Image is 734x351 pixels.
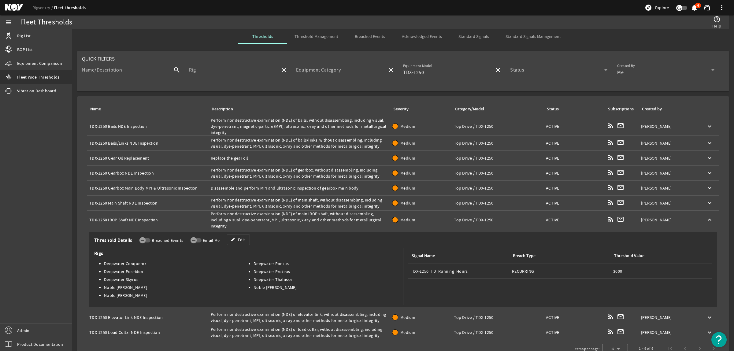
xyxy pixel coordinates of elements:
button: Explore [642,3,671,13]
div: Top Drive / TDX-1250 [454,123,541,129]
li: Noble [PERSON_NAME] [104,285,254,290]
span: Standard Signals [458,34,489,39]
span: Thresholds [252,34,273,39]
mat-label: Name/Description [82,67,122,73]
div: Replace the gear oil [211,155,387,161]
mat-icon: edit [231,237,235,242]
div: [PERSON_NAME] [641,155,697,161]
mat-icon: rss_feed [607,184,614,191]
div: Perform nondestructive examination (NDE) of main IBOP shaft, without disassembling, including vis... [211,211,387,229]
li: Deepwater Poseidon [104,269,254,274]
div: ACTIVE [546,123,602,129]
div: [PERSON_NAME] [641,185,697,191]
div: Perform nondestructive examination (NDE) of elevator link, without disassembling, including visua... [211,311,387,323]
div: TDX-1250 Main Shaft NDE Inspection [89,200,206,206]
span: BOP List [17,46,33,53]
mat-icon: close [494,66,502,74]
mat-icon: explore [645,4,652,11]
mat-label: Rig [189,67,196,73]
div: TDX-1250 Gear Oil Replacement [89,155,206,161]
mat-label: Equipment Model [403,64,432,68]
mat-icon: rss_feed [607,169,614,176]
mat-icon: keyboard_arrow_down [706,329,713,336]
div: Threshold Value [614,253,644,259]
button: 4 [691,5,697,11]
span: Medium [400,124,416,129]
a: Edit [227,234,250,245]
span: Medium [400,155,416,161]
span: Equipment Comparison [17,60,62,66]
div: [PERSON_NAME] [641,123,697,129]
mat-icon: mail_outline [617,199,624,206]
button: more_vert [714,0,729,15]
span: Medium [400,217,416,223]
div: ACTIVE [546,314,602,320]
div: [PERSON_NAME] [641,217,697,223]
mat-icon: notifications [691,4,698,11]
span: Standard Signals Management [506,34,561,39]
li: Deepwater Proteus [254,269,403,274]
mat-icon: rss_feed [607,199,614,206]
mat-icon: keyboard_arrow_down [706,154,713,162]
span: Rig List [17,33,31,39]
div: Top Drive / TDX-1250 [454,314,541,320]
span: Medium [400,170,416,176]
a: Fleet-thresholds [54,5,86,11]
mat-label: Status [510,67,524,73]
li: Noble [PERSON_NAME] [254,285,403,290]
div: Top Drive / TDX-1250 [454,155,541,161]
div: TDX-1250 Gearbox NDE Inspection [89,170,206,176]
span: Medium [400,185,416,191]
mat-icon: mail_outline [617,169,624,176]
mat-icon: mail_outline [617,216,624,223]
mat-icon: mail_outline [617,328,624,335]
div: Created by [642,106,662,113]
div: Perform nondestructive examination (NDE) of bails/links, without disassembling, including visual,... [211,137,387,149]
div: TDX-1250 Load Collar NDE Inspection [89,329,206,335]
div: Top Drive / TDX-1250 [454,217,541,223]
div: ACTIVE [546,155,602,161]
li: Deepwater Thalassa [254,277,403,282]
span: Me [617,69,624,76]
div: Severity [392,106,447,113]
mat-icon: help_outline [713,16,721,23]
span: Breached Events [355,34,385,39]
span: Medium [400,330,416,335]
div: TDX-1250 IBOP Shaft NDE Inspection [89,217,206,223]
mat-label: Equipment Category [296,67,341,73]
div: Name [89,106,203,113]
div: Breach Type [513,253,536,259]
div: Subscriptions [608,106,634,113]
div: Status [547,106,559,113]
mat-icon: mail_outline [617,313,624,320]
mat-icon: keyboard_arrow_down [706,169,713,177]
div: TDX-1250 Gearbox Main Body MPI & Ultrasonic Inspection [89,185,206,191]
div: TDX-1250 Elevator Link NDE Inspection [89,314,206,320]
div: ACTIVE [546,140,602,146]
mat-icon: rss_feed [607,122,614,129]
span: Admin [17,327,29,334]
div: Top Drive / TDX-1250 [454,185,541,191]
span: Threshold Details [92,237,132,243]
div: Perform nondestructive examination (NDE) of bails, without disassembling, including visual, dye-p... [211,117,387,135]
button: Open Resource Center [711,332,727,347]
mat-icon: search [169,66,184,74]
div: Disassemble and perform MPI and ultrasonic inspection of gearbox main body [211,185,387,191]
div: ACTIVE [546,329,602,335]
div: ACTIVE [546,170,602,176]
div: [PERSON_NAME] [641,170,697,176]
mat-icon: rss_feed [607,313,614,320]
span: Rigs [92,250,403,257]
div: Description [212,106,233,113]
div: ACTIVE [546,185,602,191]
mat-icon: keyboard_arrow_down [706,314,713,321]
div: Fleet Thresholds [20,19,72,25]
div: Signal Name [412,253,435,259]
div: [PERSON_NAME] [641,140,697,146]
span: Help [712,23,721,29]
div: Perform nondestructive examination (NDE) of load collar, without disassembling, including visual,... [211,326,387,338]
span: Edit [238,237,245,243]
div: [PERSON_NAME] [641,200,697,206]
div: TDX-1250 Bails/Links NDE Inspection [89,140,206,146]
a: Rigsentry [32,5,54,10]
